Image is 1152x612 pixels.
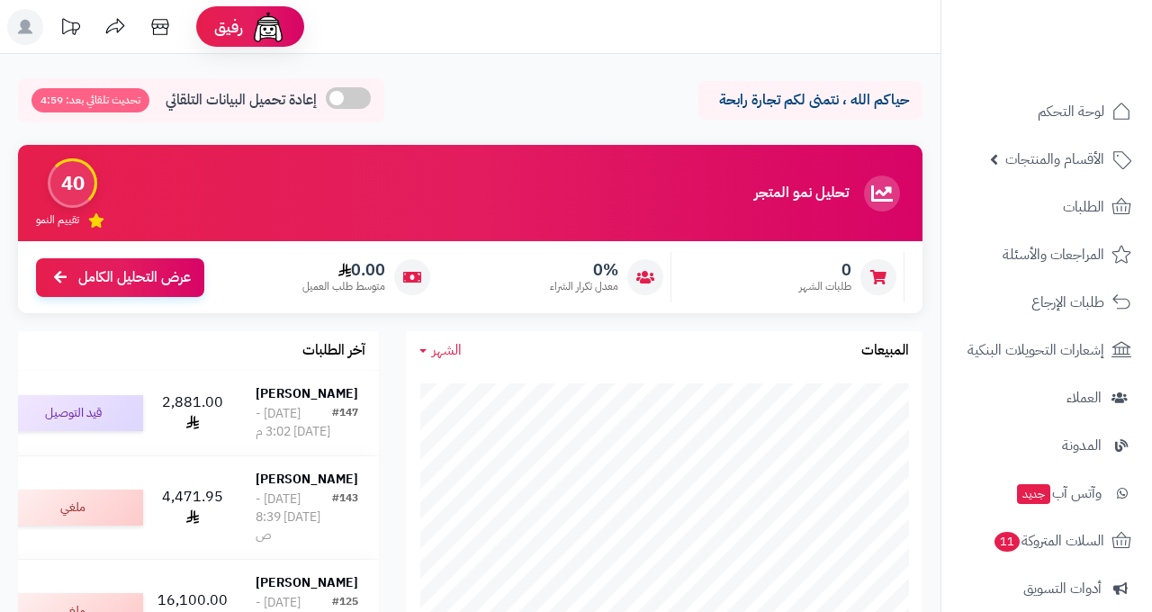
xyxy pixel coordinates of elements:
span: السلات المتروكة [993,528,1104,553]
span: طلبات الإرجاع [1031,290,1104,315]
a: لوحة التحكم [952,90,1141,133]
span: 0.00 [302,260,385,280]
p: حياكم الله ، نتمنى لكم تجارة رابحة [711,90,909,111]
a: العملاء [952,376,1141,419]
span: وآتس آب [1015,481,1102,506]
span: جديد [1017,484,1050,504]
a: السلات المتروكة11 [952,519,1141,562]
span: المدونة [1062,433,1102,458]
div: [DATE] - [DATE] 3:02 م [256,405,332,441]
span: المراجعات والأسئلة [1003,242,1104,267]
strong: [PERSON_NAME] [256,470,358,489]
strong: [PERSON_NAME] [256,573,358,592]
span: 0% [550,260,618,280]
span: أدوات التسويق [1023,576,1102,601]
span: 11 [994,532,1020,552]
span: معدل تكرار الشراء [550,279,618,294]
span: الشهر [432,339,462,361]
span: 0 [799,260,851,280]
h3: المبيعات [861,343,909,359]
span: رفيق [214,16,243,38]
span: الأقسام والمنتجات [1005,147,1104,172]
a: طلبات الإرجاع [952,281,1141,324]
div: #143 [332,490,358,544]
a: المدونة [952,424,1141,467]
span: تحديث تلقائي بعد: 4:59 [31,88,149,112]
h3: تحليل نمو المتجر [754,185,849,202]
span: إعادة تحميل البيانات التلقائي [166,90,317,111]
span: لوحة التحكم [1038,99,1104,124]
strong: [PERSON_NAME] [256,384,358,403]
a: الطلبات [952,185,1141,229]
a: المراجعات والأسئلة [952,233,1141,276]
div: #147 [332,405,358,441]
span: تقييم النمو [36,212,79,228]
td: 2,881.00 [150,371,235,455]
a: وآتس آبجديد [952,472,1141,515]
span: الطلبات [1063,194,1104,220]
a: الشهر [419,340,462,361]
span: العملاء [1066,385,1102,410]
a: إشعارات التحويلات البنكية [952,328,1141,372]
span: طلبات الشهر [799,279,851,294]
img: ai-face.png [250,9,286,45]
h3: آخر الطلبات [302,343,365,359]
span: متوسط طلب العميل [302,279,385,294]
a: أدوات التسويق [952,567,1141,610]
a: تحديثات المنصة [48,9,93,49]
span: عرض التحليل الكامل [78,267,191,288]
span: إشعارات التحويلات البنكية [967,337,1104,363]
div: [DATE] - [DATE] 8:39 ص [256,490,332,544]
a: عرض التحليل الكامل [36,258,204,297]
td: 4,471.95 [150,456,235,559]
